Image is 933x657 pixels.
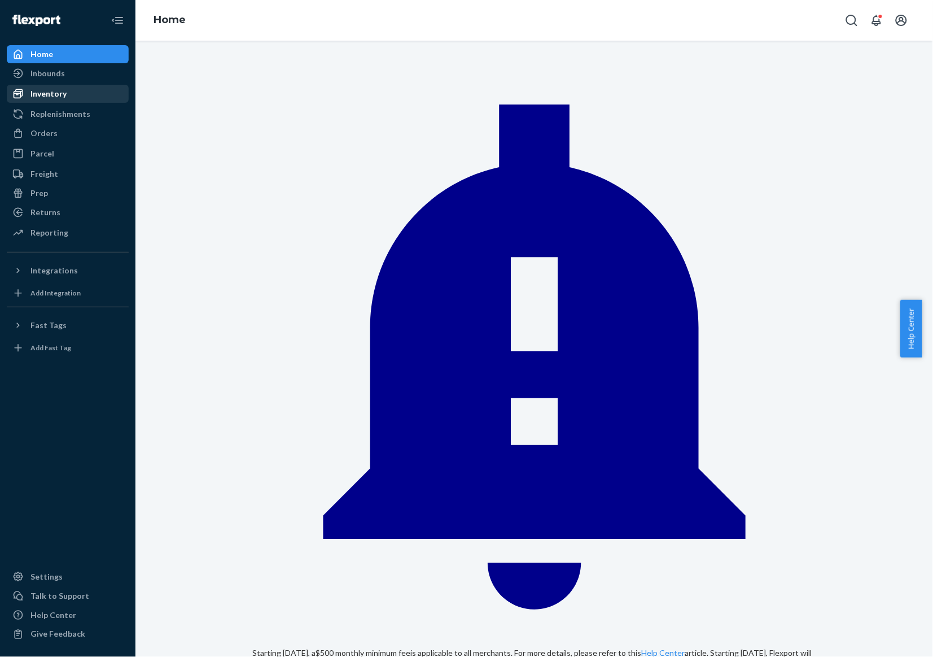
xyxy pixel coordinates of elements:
[7,184,129,202] a: Prep
[30,590,89,602] div: Talk to Support
[7,587,129,605] a: Talk to Support
[30,610,76,621] div: Help Center
[30,148,54,159] div: Parcel
[106,9,129,32] button: Close Navigation
[30,168,58,180] div: Freight
[7,284,129,302] a: Add Integration
[12,15,60,26] img: Flexport logo
[7,145,129,163] a: Parcel
[30,188,48,199] div: Prep
[30,68,65,79] div: Inbounds
[7,606,129,624] a: Help Center
[7,339,129,357] a: Add Fast Tag
[7,165,129,183] a: Freight
[30,343,71,353] div: Add Fast Tag
[30,108,90,120] div: Replenishments
[30,128,58,139] div: Orders
[900,300,922,358] button: Help Center
[30,288,81,298] div: Add Integration
[30,49,53,60] div: Home
[30,265,78,276] div: Integrations
[865,9,888,32] button: Open notifications
[7,203,129,221] a: Returns
[890,9,913,32] button: Open account menu
[30,571,63,582] div: Settings
[144,4,195,37] ol: breadcrumbs
[7,224,129,242] a: Reporting
[7,85,129,103] a: Inventory
[30,207,60,218] div: Returns
[7,124,129,142] a: Orders
[7,262,129,280] button: Integrations
[7,316,129,334] button: Fast Tags
[30,88,67,99] div: Inventory
[154,14,186,26] a: Home
[840,9,863,32] button: Open Search Box
[7,625,129,643] button: Give Feedback
[7,568,129,586] a: Settings
[7,105,129,123] a: Replenishments
[30,629,85,640] div: Give Feedback
[30,227,68,238] div: Reporting
[7,45,129,63] a: Home
[30,320,67,331] div: Fast Tags
[7,64,129,82] a: Inbounds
